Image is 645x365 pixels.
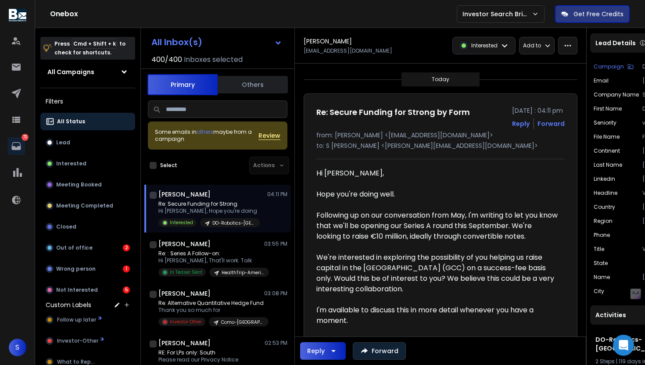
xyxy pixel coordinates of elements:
p: 72 [21,134,29,141]
img: logo [9,9,26,21]
button: Forward [353,342,406,360]
p: In Teaser Sent [170,269,202,276]
p: Phone [594,232,610,239]
p: Company Name [594,91,639,98]
h1: All Campaigns [47,68,94,76]
div: I'm available to discuss this in more detail whenever you have a moment. [316,305,558,326]
p: Interested [56,160,86,167]
button: Meeting Completed [40,197,135,215]
p: Add to [523,42,541,49]
button: Meeting Booked [40,176,135,193]
span: others [197,128,213,136]
p: Name [594,274,610,281]
p: 03:08 PM [264,290,287,297]
button: Reply [300,342,346,360]
a: 72 [7,137,25,155]
p: Get Free Credits [573,10,623,18]
p: Linkedin [594,175,615,182]
p: Continent [594,147,620,154]
p: All Status [57,118,85,125]
h1: [PERSON_NAME] [304,37,352,46]
p: Investor Search Brillwood [462,10,532,18]
p: Como-[GEOGRAPHIC_DATA] [221,319,263,326]
p: Out of office [56,244,93,251]
div: 5 [123,286,130,293]
button: Lead [40,134,135,151]
p: Title [594,246,604,253]
p: Email [594,77,609,84]
h1: [PERSON_NAME] [158,240,211,248]
p: Today [432,76,449,83]
p: Country [594,204,615,211]
p: 04:11 PM [267,191,287,198]
div: Forward [537,119,565,128]
button: Others [218,75,288,94]
h1: [PERSON_NAME] [158,190,211,199]
p: State [594,260,608,267]
p: Interested [471,42,498,49]
button: Closed [40,218,135,236]
button: Campaign [594,63,634,70]
p: Re: Alternative Quantitative Hedge Fund [158,300,264,307]
p: Meeting Booked [56,181,102,188]
p: Not Interested [56,286,98,293]
h1: Onebox [50,9,457,19]
span: 400 / 400 [151,54,182,65]
div: 1 [123,265,130,272]
p: Re: Secure Funding for Strong [158,200,260,208]
p: DO-Robotics-[GEOGRAPHIC_DATA] [212,220,254,226]
h1: [PERSON_NAME] [158,339,211,347]
p: Thank you so much for [158,307,264,314]
p: Interested [170,219,193,226]
button: Wrong person1 [40,260,135,278]
div: Hi [PERSON_NAME], [316,168,558,179]
p: Re: : Series A Follow-on: [158,250,264,257]
p: Lead [56,139,70,146]
p: Investor Other [170,318,202,325]
div: Open Intercom Messenger [613,335,634,356]
span: 2 Steps [595,358,615,365]
p: Meeting Completed [56,202,113,209]
h3: Filters [40,95,135,107]
h1: Re: Secure Funding for Strong by Form [316,106,470,118]
p: Seniority [594,119,616,126]
p: 03:55 PM [264,240,287,247]
div: 2 [123,244,130,251]
p: 02:53 PM [265,340,287,347]
span: Follow up later [57,316,96,323]
p: Wrong person [56,265,96,272]
p: File Name [594,133,620,140]
p: City [594,288,604,295]
div: Following up on our conversation from May, I'm writing to let you know that we'll be opening our ... [316,210,558,242]
p: Region [594,218,613,225]
button: Investor-Other [40,332,135,350]
button: S [9,339,26,356]
p: Hi [PERSON_NAME], Hope you're doing [158,208,260,215]
p: Please read our Privacy Notice [158,356,264,363]
div: Reply [307,347,325,355]
label: Select [160,162,177,169]
button: Not Interested5 [40,281,135,299]
p: Hi [PERSON_NAME], That'll work. Talk [158,257,264,264]
p: Campaign [594,63,624,70]
button: Follow up later [40,311,135,329]
p: [DATE] : 04:11 pm [512,106,565,115]
p: Press to check for shortcuts. [54,39,125,57]
button: All Inbox(s) [144,33,289,51]
button: All Campaigns [40,63,135,81]
span: Investor-Other [57,337,98,344]
h3: Custom Labels [46,301,91,309]
p: Closed [56,223,76,230]
h1: [PERSON_NAME] [158,289,211,298]
button: Reply [512,119,530,128]
p: First Name [594,105,622,112]
div: We're interested in exploring the possibility of you helping us raise capital in the [GEOGRAPHIC_... [316,252,558,294]
p: from: [PERSON_NAME] <[EMAIL_ADDRESS][DOMAIN_NAME]> [316,131,565,140]
button: Out of office2 [40,239,135,257]
h3: Inboxes selected [184,54,243,65]
p: Headline [594,190,617,197]
span: Cmd + Shift + k [72,39,117,49]
button: All Status [40,113,135,130]
button: Primary [147,74,218,95]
